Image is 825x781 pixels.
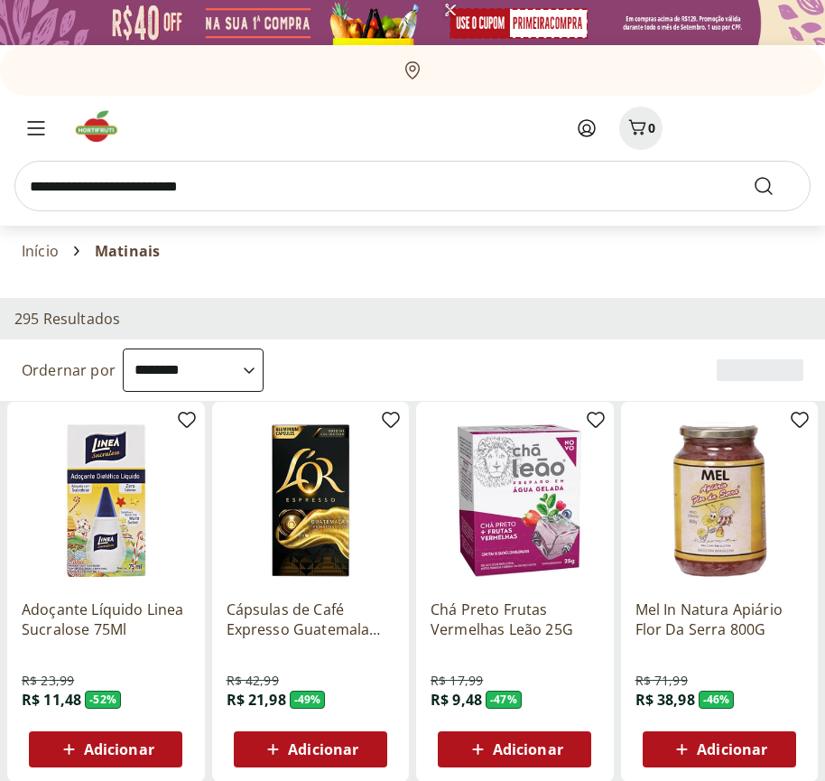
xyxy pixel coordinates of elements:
[431,416,599,585] img: Chá Preto Frutas Vermelhas Leão 25G
[227,600,395,639] a: Cápsulas de Café Expresso Guatemala L'OR 52g
[234,731,387,767] button: Adicionar
[697,742,767,757] span: Adicionar
[22,243,59,259] a: Início
[635,600,804,639] a: Mel In Natura Apiário Flor Da Serra 800G
[431,600,599,639] a: Chá Preto Frutas Vermelhas Leão 25G
[227,416,395,585] img: Cápsulas de Café Expresso Guatemala L'OR 52g
[14,161,811,211] input: search
[29,731,182,767] button: Adicionar
[22,416,190,585] img: Adoçante Líquido Linea Sucralose 75Ml
[14,309,120,329] h2: 295 Resultados
[648,119,655,136] span: 0
[619,107,663,150] button: Carrinho
[85,691,121,709] span: - 52 %
[431,672,483,690] span: R$ 17,99
[635,672,688,690] span: R$ 71,99
[493,742,563,757] span: Adicionar
[22,690,81,710] span: R$ 11,48
[486,691,522,709] span: - 47 %
[72,108,133,144] img: Hortifruti
[95,243,160,259] span: Matinais
[288,742,358,757] span: Adicionar
[635,690,695,710] span: R$ 38,98
[643,731,796,767] button: Adicionar
[753,175,796,197] button: Submit Search
[438,731,591,767] button: Adicionar
[14,107,58,150] button: Menu
[227,690,286,710] span: R$ 21,98
[227,672,279,690] span: R$ 42,99
[431,690,482,710] span: R$ 9,48
[22,360,116,380] label: Ordernar por
[290,691,326,709] span: - 49 %
[22,600,190,639] a: Adoçante Líquido Linea Sucralose 75Ml
[84,742,154,757] span: Adicionar
[22,672,74,690] span: R$ 23,99
[635,416,804,585] img: Mel In Natura Apiário Flor Da Serra 800G
[699,691,735,709] span: - 46 %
